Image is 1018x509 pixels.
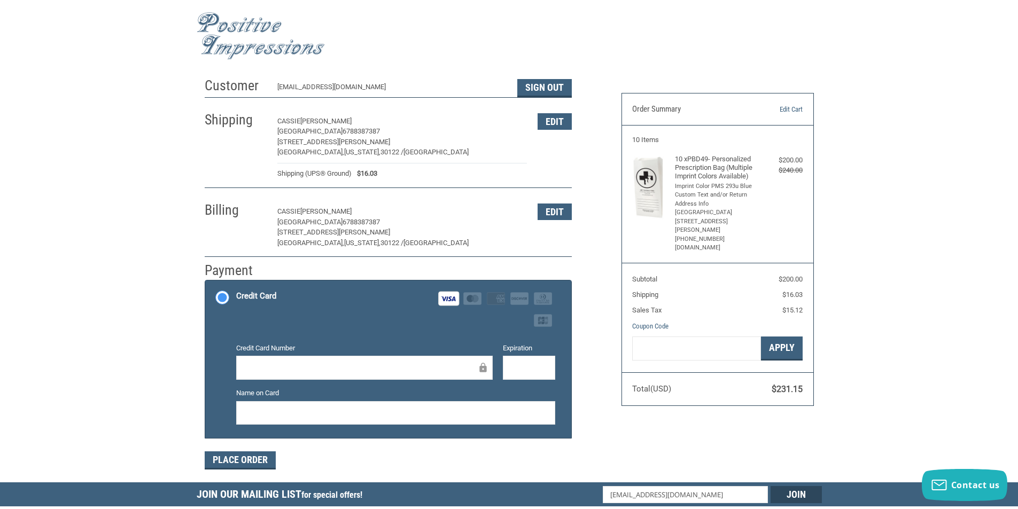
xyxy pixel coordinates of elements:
[771,486,822,503] input: Join
[301,490,362,500] span: for special offers!
[503,343,555,354] label: Expiration
[380,239,403,247] span: 30122 /
[517,79,572,97] button: Sign Out
[344,239,380,247] span: [US_STATE],
[760,155,803,166] div: $200.00
[277,148,344,156] span: [GEOGRAPHIC_DATA],
[380,148,403,156] span: 30122 /
[951,479,1000,491] span: Contact us
[772,384,803,394] span: $231.15
[352,168,377,179] span: $16.03
[277,228,390,236] span: [STREET_ADDRESS][PERSON_NAME]
[403,239,469,247] span: [GEOGRAPHIC_DATA]
[632,322,669,330] a: Coupon Code
[344,148,380,156] span: [US_STATE],
[632,384,671,394] span: Total (USD)
[277,168,352,179] span: Shipping (UPS® Ground)
[300,117,352,125] span: [PERSON_NAME]
[761,336,803,361] button: Apply
[538,203,572,220] button: Edit
[632,275,657,283] span: Subtotal
[632,291,658,299] span: Shipping
[343,127,380,135] span: 6788387387
[760,165,803,176] div: $240.00
[277,218,343,226] span: [GEOGRAPHIC_DATA]
[538,113,572,130] button: Edit
[343,218,380,226] span: 6788387387
[277,207,300,215] span: Cassie
[632,104,748,115] h3: Order Summary
[675,191,758,253] li: Custom Text and/or Return Address Info [GEOGRAPHIC_DATA] [STREET_ADDRESS][PERSON_NAME] [PHONE_NUM...
[197,12,325,60] img: Positive Impressions
[277,82,507,97] div: [EMAIL_ADDRESS][DOMAIN_NAME]
[205,451,276,469] button: Place Order
[205,262,267,279] h2: Payment
[675,182,758,191] li: Imprint Color PMS 293u Blue
[632,306,662,314] span: Sales Tax
[675,155,758,181] h4: 10 x PBD49- Personalized Prescription Bag (Multiple Imprint Colors Available)
[205,77,267,95] h2: Customer
[236,287,276,305] div: Credit Card
[277,138,390,146] span: [STREET_ADDRESS][PERSON_NAME]
[632,136,803,144] h3: 10 Items
[277,127,343,135] span: [GEOGRAPHIC_DATA]
[300,207,352,215] span: [PERSON_NAME]
[277,239,344,247] span: [GEOGRAPHIC_DATA],
[782,306,803,314] span: $15.12
[236,343,493,354] label: Credit Card Number
[632,336,761,361] input: Gift Certificate or Coupon Code
[403,148,469,156] span: [GEOGRAPHIC_DATA]
[277,117,300,125] span: Cassie
[603,486,768,503] input: Email
[782,291,803,299] span: $16.03
[205,111,267,129] h2: Shipping
[205,201,267,219] h2: Billing
[748,104,803,115] a: Edit Cart
[236,388,555,398] label: Name on Card
[922,469,1007,501] button: Contact us
[779,275,803,283] span: $200.00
